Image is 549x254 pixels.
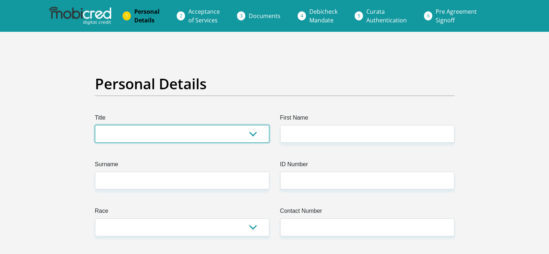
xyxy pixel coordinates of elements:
[280,125,454,143] input: First Name
[183,4,226,27] a: Acceptanceof Services
[95,160,269,172] label: Surname
[95,75,454,92] h2: Personal Details
[361,4,413,27] a: CurataAuthentication
[430,4,483,27] a: Pre AgreementSignoff
[436,8,477,24] span: Pre Agreement Signoff
[243,9,286,23] a: Documents
[128,4,165,27] a: PersonalDetails
[280,218,454,236] input: Contact Number
[309,8,337,24] span: Debicheck Mandate
[280,172,454,189] input: ID Number
[249,12,280,20] span: Documents
[49,7,111,25] img: mobicred logo
[280,113,454,125] label: First Name
[304,4,343,27] a: DebicheckMandate
[134,8,160,24] span: Personal Details
[95,172,269,189] input: Surname
[188,8,220,24] span: Acceptance of Services
[366,8,407,24] span: Curata Authentication
[95,207,269,218] label: Race
[280,207,454,218] label: Contact Number
[95,113,269,125] label: Title
[280,160,454,172] label: ID Number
